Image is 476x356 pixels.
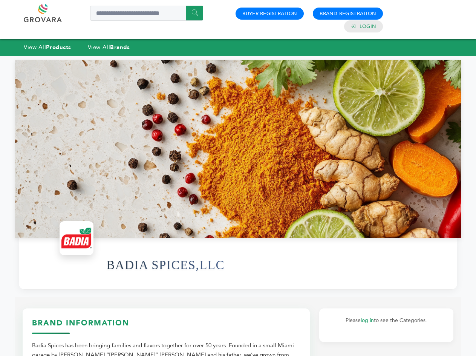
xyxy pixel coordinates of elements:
a: View AllProducts [24,43,71,51]
a: Login [360,23,376,30]
a: View AllBrands [88,43,130,51]
img: BADIA SPICES,LLC Logo [61,223,92,253]
input: Search a product or brand... [90,6,203,21]
h3: Brand Information [32,318,300,334]
strong: Products [46,43,71,51]
a: Buyer Registration [242,10,297,17]
a: Brand Registration [320,10,376,17]
a: log in [361,317,374,324]
h1: BADIA SPICES,LLC [106,247,225,284]
p: Please to see the Categories. [327,316,446,325]
strong: Brands [110,43,130,51]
